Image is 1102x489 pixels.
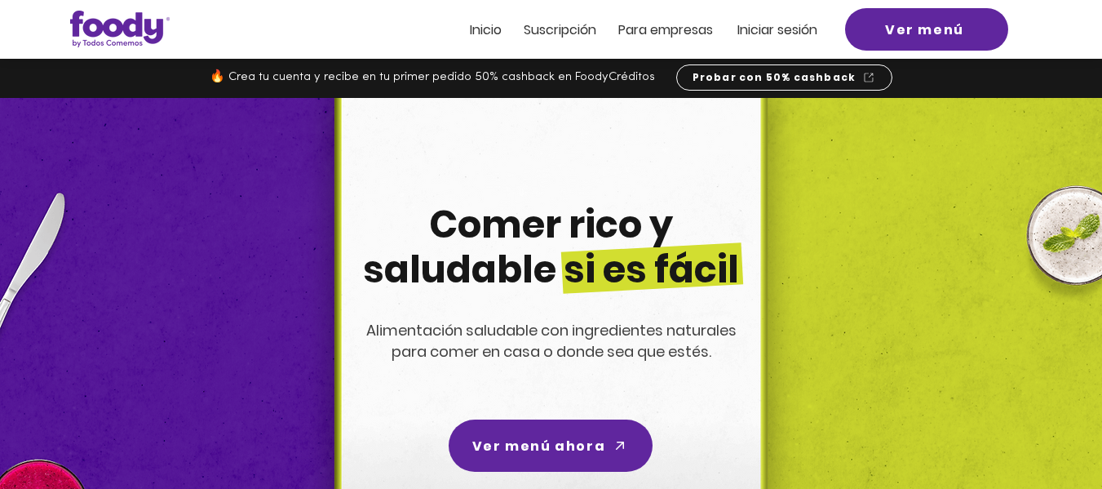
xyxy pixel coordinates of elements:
span: Inicio [470,20,502,39]
a: Para empresas [618,23,713,37]
span: ra empresas [634,20,713,39]
span: Comer rico y saludable si es fácil [363,198,739,296]
img: Logo_Foody V2.0.0 (3).png [70,11,170,47]
a: Suscripción [524,23,596,37]
span: Ver menú [885,20,964,40]
span: Suscripción [524,20,596,39]
span: Probar con 50% cashback [693,70,856,85]
a: Ver menú [845,8,1008,51]
span: Ver menú ahora [472,436,605,456]
span: Alimentación saludable con ingredientes naturales para comer en casa o donde sea que estés. [366,320,737,362]
span: Iniciar sesión [737,20,817,39]
a: Ver menú ahora [449,420,653,472]
a: Inicio [470,23,502,37]
a: Probar con 50% cashback [676,64,892,91]
span: Pa [618,20,634,39]
span: 🔥 Crea tu cuenta y recibe en tu primer pedido 50% cashback en FoodyCréditos [210,71,655,83]
a: Iniciar sesión [737,23,817,37]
